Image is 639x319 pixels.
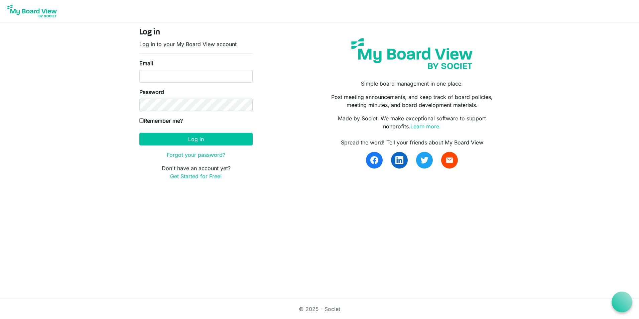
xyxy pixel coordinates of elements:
h4: Log in [139,28,253,37]
label: Password [139,88,164,96]
img: linkedin.svg [395,156,403,164]
label: Email [139,59,153,67]
p: Post meeting announcements, and keep track of board policies, meeting minutes, and board developm... [325,93,500,109]
a: © 2025 - Societ [299,306,340,312]
a: Forgot your password? [167,151,225,158]
img: facebook.svg [370,156,378,164]
a: email [441,152,458,169]
input: Remember me? [139,118,144,123]
img: my-board-view-societ.svg [346,33,478,74]
label: Remember me? [139,117,183,125]
img: twitter.svg [420,156,428,164]
p: Log in to your My Board View account [139,40,253,48]
p: Don't have an account yet? [139,164,253,180]
img: My Board View Logo [5,3,59,19]
span: email [445,156,454,164]
p: Made by Societ. We make exceptional software to support nonprofits. [325,114,500,130]
p: Simple board management in one place. [325,80,500,88]
button: Log in [139,133,253,145]
a: Learn more. [410,123,441,130]
div: Spread the word! Tell your friends about My Board View [325,138,500,146]
a: Get Started for Free! [170,173,222,180]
